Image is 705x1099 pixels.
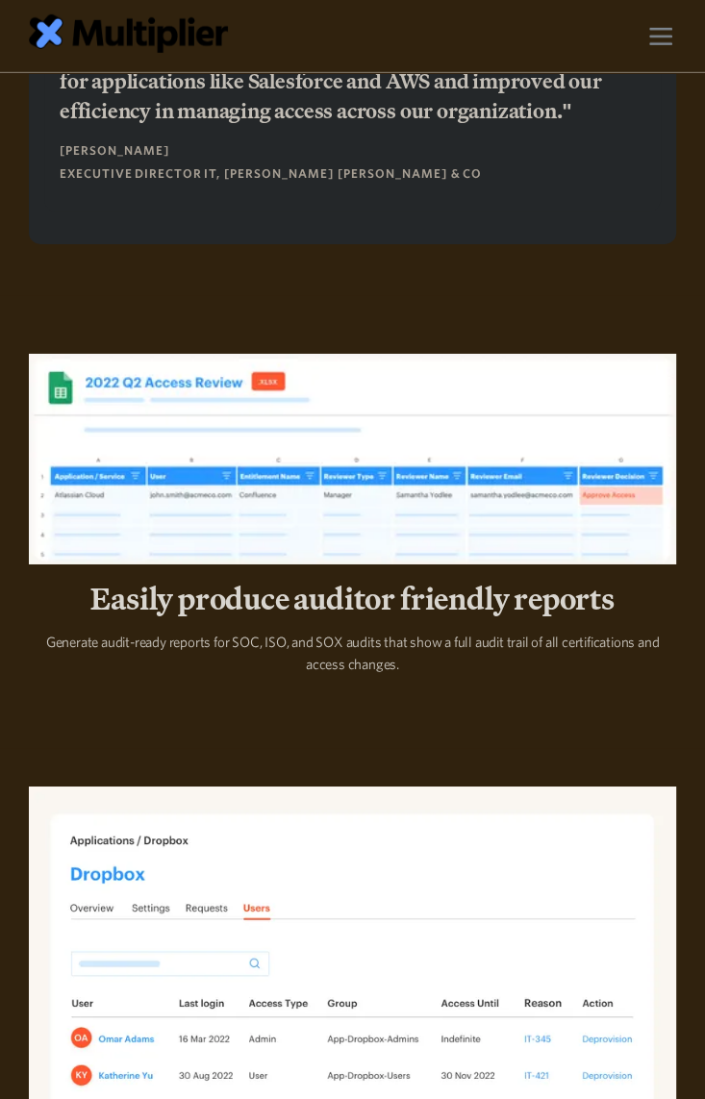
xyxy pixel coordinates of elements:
strong: [PERSON_NAME] [60,143,169,158]
h2: Easily produce auditor friendly reports [29,580,676,616]
p: Generate audit-ready reports for SOC, ISO, and SOX audits that show a full audit trail of all cer... [29,632,676,675]
strong: " [562,94,571,127]
h3: With Multiplier, we've streamlined twice-yearly access reviews for applications like Salesforce a... [60,37,645,125]
div: menu [634,10,688,63]
h6: EXECUTIVE DIRECTOR IT, [PERSON_NAME] [PERSON_NAME] & CO [60,164,645,184]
